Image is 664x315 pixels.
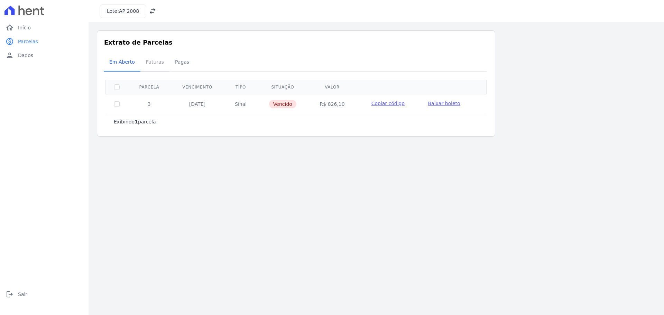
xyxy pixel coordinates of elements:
[104,54,140,72] a: Em Aberto
[371,101,405,106] span: Copiar código
[3,287,86,301] a: logoutSair
[257,80,308,94] th: Situação
[104,38,488,47] h3: Extrato de Parcelas
[3,21,86,35] a: homeInício
[224,80,257,94] th: Tipo
[365,100,411,107] button: Copiar código
[269,100,296,108] span: Vencido
[169,54,195,72] a: Pagas
[170,94,224,114] td: [DATE]
[171,55,193,69] span: Pagas
[3,48,86,62] a: personDados
[6,290,14,298] i: logout
[18,291,27,298] span: Sair
[140,54,169,72] a: Futuras
[114,118,156,125] p: Exibindo parcela
[18,52,33,59] span: Dados
[170,80,224,94] th: Vencimento
[428,100,460,107] a: Baixar boleto
[428,101,460,106] span: Baixar boleto
[135,119,138,124] b: 1
[119,8,139,14] span: AP 2008
[105,55,139,69] span: Em Aberto
[128,80,170,94] th: Parcela
[6,51,14,59] i: person
[308,94,356,114] td: R$ 826,10
[308,80,356,94] th: Valor
[107,8,139,15] h3: Lote:
[6,37,14,46] i: paid
[18,38,38,45] span: Parcelas
[128,94,170,114] td: 3
[6,24,14,32] i: home
[3,35,86,48] a: paidParcelas
[18,24,31,31] span: Início
[224,94,257,114] td: Sinal
[142,55,168,69] span: Futuras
